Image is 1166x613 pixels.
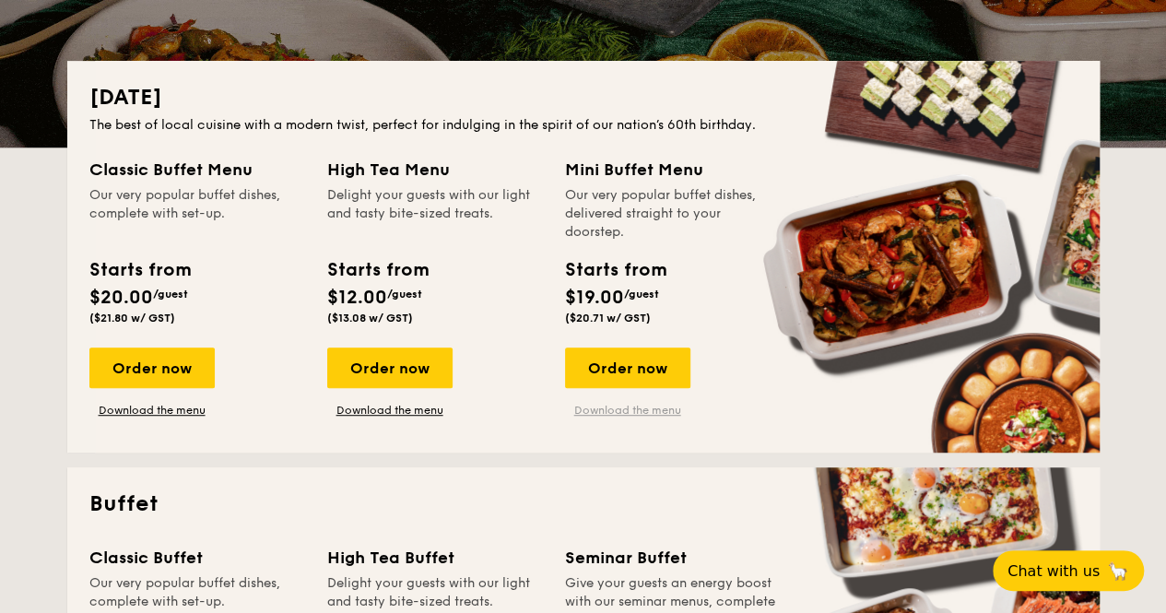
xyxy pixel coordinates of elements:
span: ($13.08 w/ GST) [327,312,413,324]
div: High Tea Menu [327,157,543,183]
span: ($21.80 w/ GST) [89,312,175,324]
span: $19.00 [565,287,624,309]
span: /guest [153,288,188,301]
div: Delight your guests with our light and tasty bite-sized treats. [327,186,543,242]
div: Classic Buffet Menu [89,157,305,183]
div: Starts from [89,256,190,284]
div: Order now [565,348,690,388]
span: Chat with us [1007,562,1100,580]
div: Starts from [327,256,428,284]
div: Our very popular buffet dishes, delivered straight to your doorstep. [565,186,781,242]
div: Mini Buffet Menu [565,157,781,183]
span: ($20.71 w/ GST) [565,312,651,324]
div: Order now [89,348,215,388]
div: Our very popular buffet dishes, complete with set-up. [89,186,305,242]
div: Seminar Buffet [565,545,781,571]
h2: Buffet [89,489,1078,519]
span: 🦙 [1107,560,1129,582]
button: Chat with us🦙 [993,550,1144,591]
h2: [DATE] [89,83,1078,112]
div: Classic Buffet [89,545,305,571]
span: $12.00 [327,287,387,309]
a: Download the menu [89,403,215,418]
span: $20.00 [89,287,153,309]
div: Order now [327,348,453,388]
span: /guest [387,288,422,301]
a: Download the menu [327,403,453,418]
div: Starts from [565,256,665,284]
div: High Tea Buffet [327,545,543,571]
a: Download the menu [565,403,690,418]
div: The best of local cuisine with a modern twist, perfect for indulging in the spirit of our nation’... [89,116,1078,135]
span: /guest [624,288,659,301]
